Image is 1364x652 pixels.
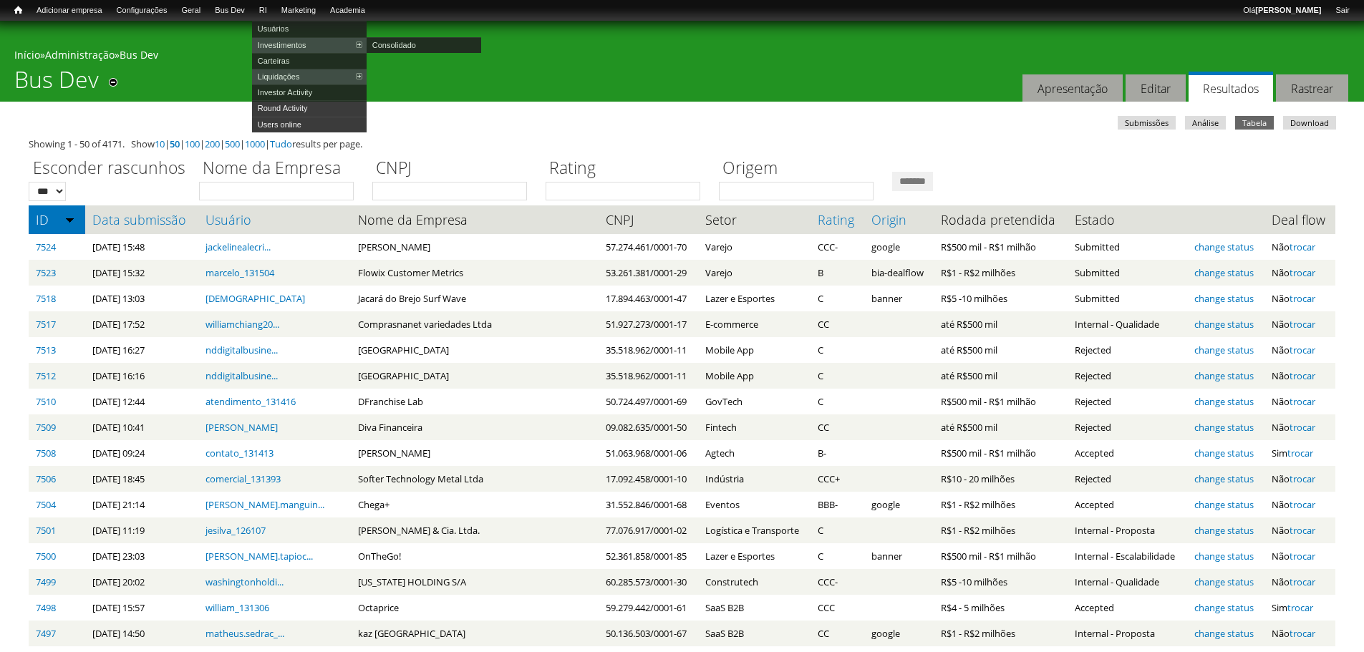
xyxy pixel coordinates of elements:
a: [PERSON_NAME].tapioc... [205,550,313,563]
a: atendimento_131416 [205,395,296,408]
a: change status [1194,575,1254,588]
label: Nome da Empresa [199,156,363,182]
td: 17.092.458/0001-10 [599,466,698,492]
a: williamchiang20... [205,318,279,331]
a: trocar [1287,601,1313,614]
td: Indústria [698,466,811,492]
label: Rating [546,156,710,182]
a: Início [7,4,29,17]
td: Internal - Escalabilidade [1068,543,1187,569]
td: CCC+ [811,466,864,492]
td: Internal - Qualidade [1068,569,1187,595]
td: até R$500 mil [934,337,1068,363]
a: Bus Dev [120,48,158,62]
td: Construtech [698,569,811,595]
a: change status [1194,240,1254,253]
td: [DATE] 10:41 [85,414,198,440]
td: Accepted [1068,440,1187,466]
td: [DATE] 16:27 [85,337,198,363]
a: 10 [155,137,165,150]
td: 59.279.442/0001-61 [599,595,698,621]
td: C [811,517,864,543]
a: Marketing [274,4,323,18]
a: 7506 [36,472,56,485]
a: Bus Dev [208,4,252,18]
td: C [811,543,864,569]
td: 31.552.846/0001-68 [599,492,698,517]
td: 52.361.858/0001-85 [599,543,698,569]
td: R$5 -10 milhões [934,569,1068,595]
td: R$500 mil - R$1 milhão [934,543,1068,569]
a: william_131306 [205,601,269,614]
td: [US_STATE] HOLDING S/A [351,569,599,595]
td: Não [1264,543,1335,569]
a: trocar [1290,524,1315,537]
th: Setor [698,205,811,234]
td: [DATE] 09:24 [85,440,198,466]
td: Accepted [1068,492,1187,517]
td: Fintech [698,414,811,440]
td: 51.927.273/0001-17 [599,311,698,337]
td: Sim [1264,440,1335,466]
td: R$10 - 20 milhões [934,466,1068,492]
td: CCC- [811,569,864,595]
td: Submitted [1068,286,1187,311]
a: washingtonholdi... [205,575,284,588]
td: Não [1264,517,1335,543]
td: até R$500 mil [934,414,1068,440]
td: CCC [811,595,864,621]
td: Não [1264,621,1335,646]
a: nddigitalbusine... [205,344,278,356]
td: 57.274.461/0001-70 [599,234,698,260]
a: 200 [205,137,220,150]
a: trocar [1290,369,1315,382]
td: 35.518.962/0001-11 [599,337,698,363]
td: [DATE] 15:57 [85,595,198,621]
div: » » [14,48,1350,66]
a: trocar [1290,550,1315,563]
a: [DEMOGRAPHIC_DATA] [205,292,305,305]
td: bia-dealflow [864,260,934,286]
td: Internal - Proposta [1068,621,1187,646]
td: Internal - Qualidade [1068,311,1187,337]
td: 09.082.635/0001-50 [599,414,698,440]
td: Rejected [1068,337,1187,363]
td: 17.894.463/0001-47 [599,286,698,311]
td: R$1 - R$2 milhões [934,492,1068,517]
td: google [864,492,934,517]
a: RI [252,4,274,18]
a: jesilva_126107 [205,524,266,537]
td: Varejo [698,234,811,260]
div: Showing 1 - 50 of 4171. Show | | | | | | results per page. [29,137,1335,151]
th: Rodada pretendida [934,205,1068,234]
td: [DATE] 12:44 [85,389,198,414]
td: SaaS B2B [698,621,811,646]
a: 7499 [36,575,56,588]
a: trocar [1290,627,1315,640]
td: 53.261.381/0001-29 [599,260,698,286]
a: 7510 [36,395,56,408]
td: CCC- [811,234,864,260]
a: [PERSON_NAME] [205,421,278,434]
a: change status [1194,266,1254,279]
a: change status [1194,524,1254,537]
td: Internal - Proposta [1068,517,1187,543]
td: Não [1264,234,1335,260]
a: ID [36,213,78,227]
td: 77.076.917/0001-02 [599,517,698,543]
td: C [811,337,864,363]
td: Não [1264,260,1335,286]
td: Diva Financeira [351,414,599,440]
td: R$1 - R$2 milhões [934,517,1068,543]
a: Tabela [1235,116,1274,130]
td: Octaprice [351,595,599,621]
a: Tudo [270,137,292,150]
a: Administração [45,48,115,62]
strong: [PERSON_NAME] [1255,6,1321,14]
a: trocar [1290,240,1315,253]
a: contato_131413 [205,447,274,459]
a: jackelinealecri... [205,240,271,253]
td: C [811,363,864,389]
td: 35.518.962/0001-11 [599,363,698,389]
td: R$1 - R$2 milhões [934,260,1068,286]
